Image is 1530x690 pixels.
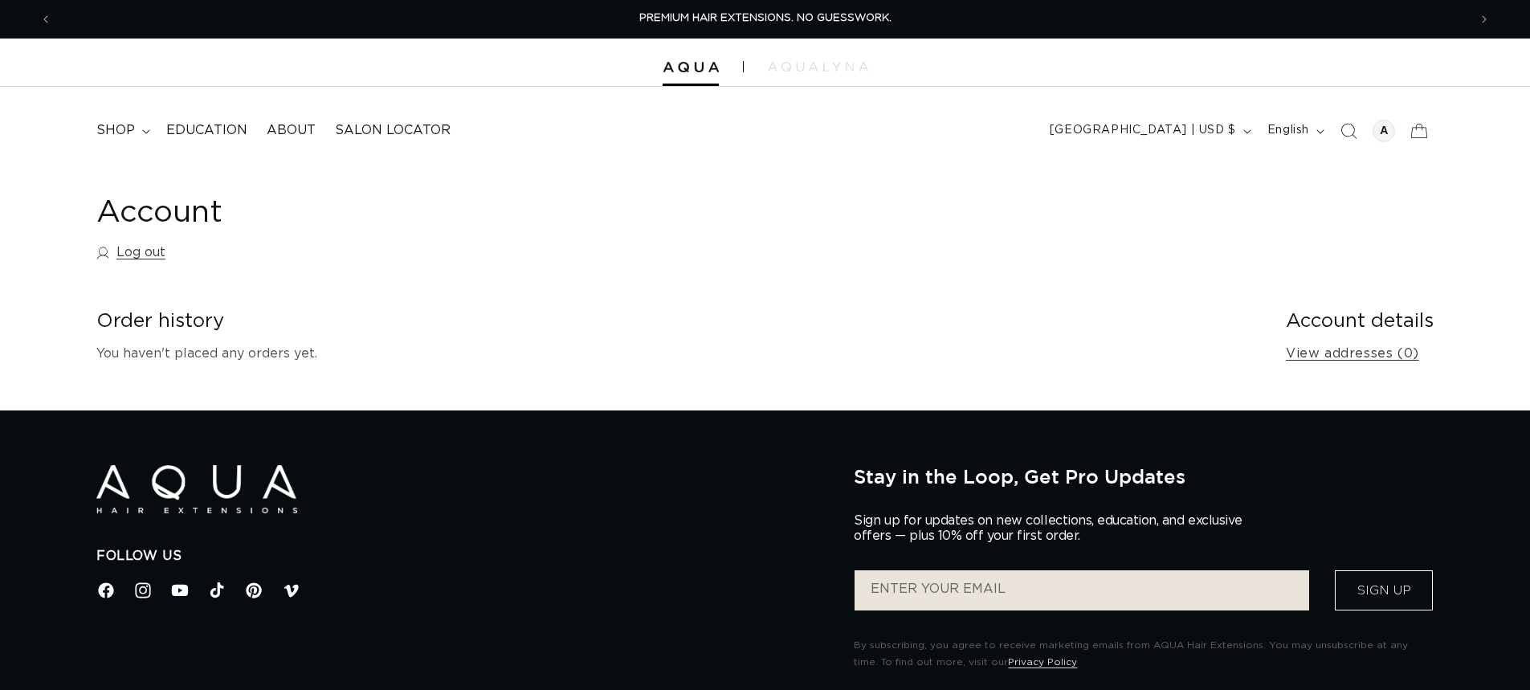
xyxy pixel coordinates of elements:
a: Salon Locator [325,112,460,149]
button: Sign Up [1335,570,1433,610]
span: PREMIUM HAIR EXTENSIONS. NO GUESSWORK. [639,13,891,23]
a: Privacy Policy [1008,657,1077,667]
a: Education [157,112,257,149]
h1: Account [96,194,1434,233]
span: Salon Locator [335,122,451,139]
span: About [267,122,316,139]
h2: Account details [1286,309,1434,334]
span: shop [96,122,135,139]
span: Education [166,122,247,139]
button: Previous announcement [28,4,63,35]
span: English [1267,122,1309,139]
h2: Stay in the Loop, Get Pro Updates [854,465,1434,488]
a: Log out [96,241,165,264]
img: aqualyna.com [768,62,868,71]
button: Next announcement [1467,4,1502,35]
input: ENTER YOUR EMAIL [855,570,1309,610]
summary: shop [87,112,157,149]
p: Sign up for updates on new collections, education, and exclusive offers — plus 10% off your first... [854,513,1255,544]
p: By subscribing, you agree to receive marketing emails from AQUA Hair Extensions. You may unsubscr... [854,637,1434,672]
button: English [1258,116,1331,146]
h2: Follow Us [96,548,830,565]
a: About [257,112,325,149]
span: [GEOGRAPHIC_DATA] | USD $ [1050,122,1236,139]
summary: Search [1331,113,1366,149]
a: View addresses (0) [1286,342,1419,365]
p: You haven't placed any orders yet. [96,342,1260,365]
img: Aqua Hair Extensions [663,62,719,73]
img: Aqua Hair Extensions [96,465,297,514]
button: [GEOGRAPHIC_DATA] | USD $ [1040,116,1258,146]
h2: Order history [96,309,1260,334]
